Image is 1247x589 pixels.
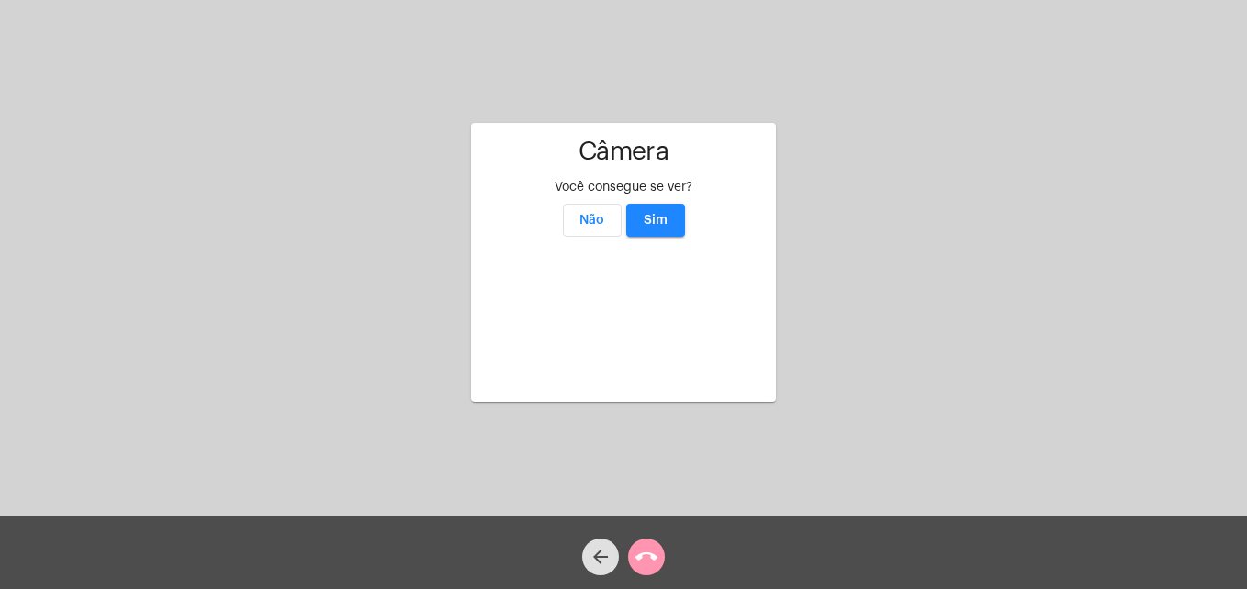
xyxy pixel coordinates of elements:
span: Sim [644,214,668,227]
span: Não [579,214,604,227]
mat-icon: arrow_back [590,546,612,568]
button: Sim [626,204,685,237]
mat-icon: call_end [635,546,657,568]
button: Não [563,204,622,237]
h1: Câmera [486,138,761,166]
span: Você consegue se ver? [555,181,692,194]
